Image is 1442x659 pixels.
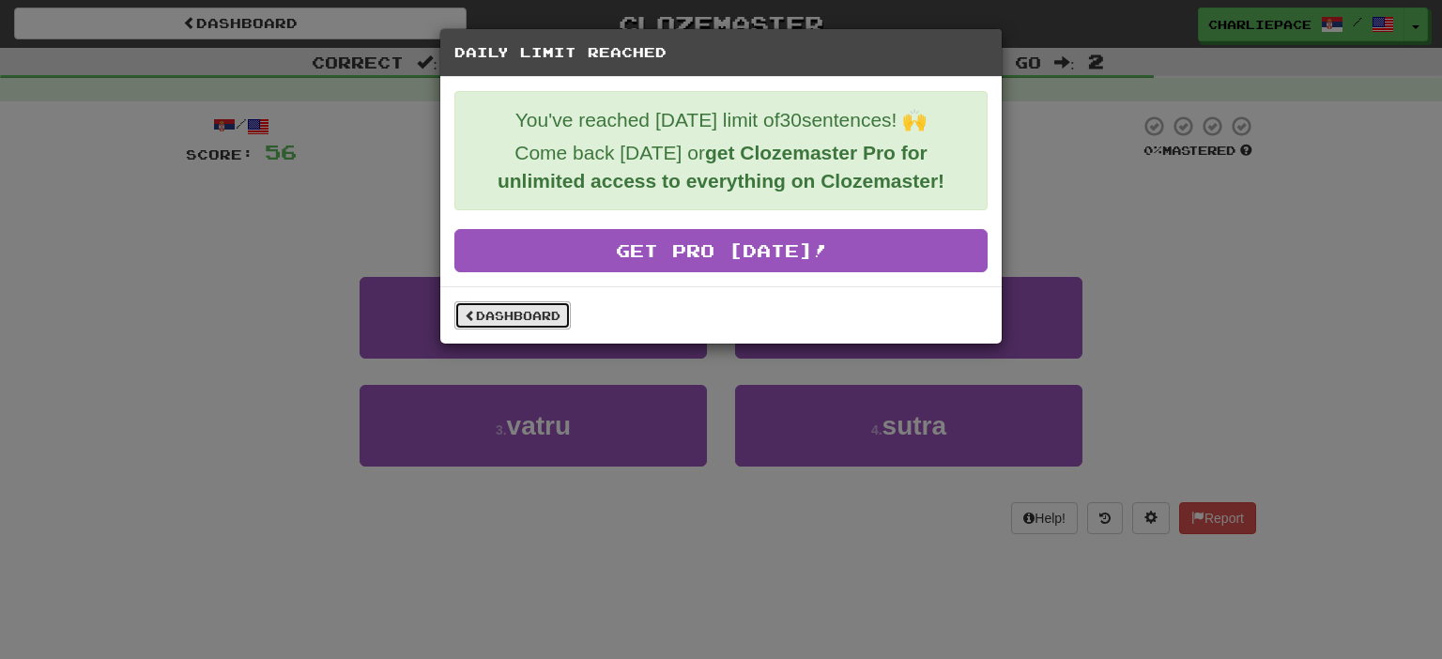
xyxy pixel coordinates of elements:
p: Come back [DATE] or [469,139,973,195]
strong: get Clozemaster Pro for unlimited access to everything on Clozemaster! [498,142,944,192]
a: Get Pro [DATE]! [454,229,988,272]
h5: Daily Limit Reached [454,43,988,62]
p: You've reached [DATE] limit of 30 sentences! 🙌 [469,106,973,134]
a: Dashboard [454,301,571,329]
